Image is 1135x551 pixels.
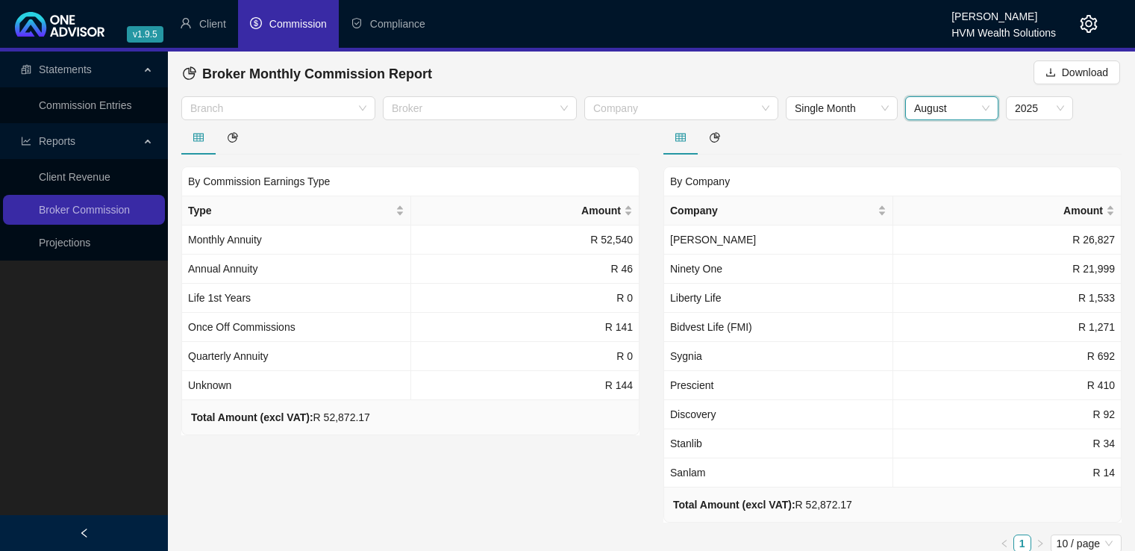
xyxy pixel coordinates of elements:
span: reconciliation [21,64,31,75]
span: Monthly Annuity [188,234,262,246]
th: Amount [893,196,1122,225]
span: Client [199,18,226,30]
div: R 52,872.17 [191,409,370,426]
span: pie-chart [710,132,720,143]
td: R 92 [893,400,1122,429]
span: left [1000,539,1009,548]
span: Company [670,202,875,219]
span: Ninety One [670,263,722,275]
span: Compliance [370,18,425,30]
div: By Company [663,166,1122,196]
a: Commission Entries [39,99,131,111]
span: left [79,528,90,538]
a: Client Revenue [39,171,110,183]
span: Sanlam [670,467,705,479]
span: [PERSON_NAME] [670,234,756,246]
td: R 26,827 [893,225,1122,255]
span: right [1036,539,1045,548]
td: R 0 [411,342,640,371]
span: Stanlib [670,438,702,449]
td: R 0 [411,284,640,313]
span: 2025 [1015,97,1064,119]
span: Reports [39,135,75,147]
span: Broker Monthly Commission Report [202,66,432,81]
b: Total Amount (excl VAT): [191,411,313,423]
span: Amount [899,202,1104,219]
th: Amount [411,196,640,225]
img: 2df55531c6924b55f21c4cf5d4484680-logo-light.svg [15,12,104,37]
span: dollar [250,17,262,29]
td: R 34 [893,429,1122,458]
b: Total Amount (excl VAT): [673,499,795,511]
span: Quarterly Annuity [188,350,268,362]
th: Type [182,196,411,225]
span: pie-chart [183,66,196,80]
div: [PERSON_NAME] [951,4,1056,20]
span: Download [1062,64,1108,81]
span: Liberty Life [670,292,721,304]
span: Annual Annuity [188,263,257,275]
span: table [193,132,204,143]
span: v1.9.5 [127,26,163,43]
th: Company [664,196,893,225]
span: safety [351,17,363,29]
span: Unknown [188,379,231,391]
span: table [675,132,686,143]
span: Single Month [795,97,889,119]
a: Projections [39,237,90,249]
span: Amount [417,202,622,219]
td: R 141 [411,313,640,342]
td: R 410 [893,371,1122,400]
span: Statements [39,63,92,75]
span: setting [1080,15,1098,33]
span: user [180,17,192,29]
span: Type [188,202,393,219]
button: Download [1034,60,1120,84]
span: Discovery [670,408,716,420]
td: R 692 [893,342,1122,371]
td: R 144 [411,371,640,400]
span: Commission [269,18,327,30]
span: line-chart [21,136,31,146]
td: R 21,999 [893,255,1122,284]
a: Broker Commission [39,204,130,216]
td: R 14 [893,458,1122,488]
td: R 1,533 [893,284,1122,313]
div: By Commission Earnings Type [181,166,640,196]
span: Prescient [670,379,713,391]
span: download [1045,67,1056,78]
span: pie-chart [228,132,238,143]
div: HVM Wealth Solutions [951,20,1056,37]
span: Sygnia [670,350,702,362]
span: Life 1st Years [188,292,251,304]
td: R 1,271 [893,313,1122,342]
td: R 46 [411,255,640,284]
td: R 52,540 [411,225,640,255]
span: Once Off Commissions [188,321,296,333]
div: R 52,872.17 [673,496,852,513]
span: August [914,97,989,119]
span: Bidvest Life (FMI) [670,321,752,333]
